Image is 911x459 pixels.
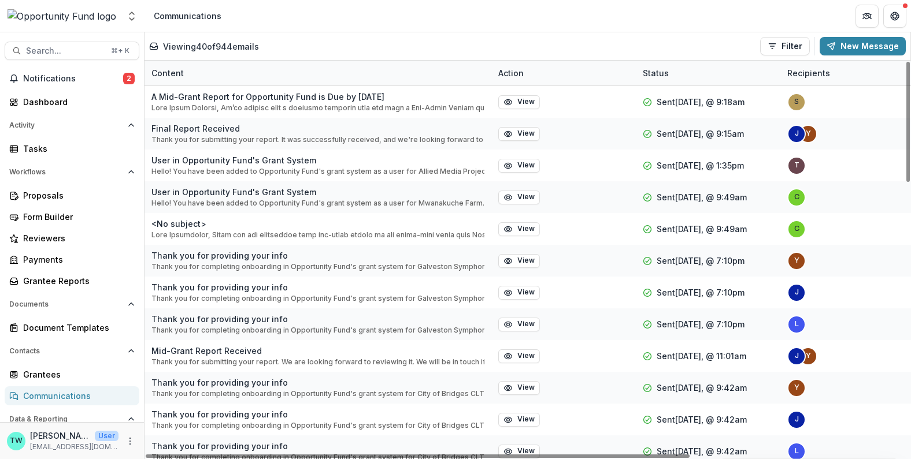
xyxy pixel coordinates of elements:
[498,222,540,236] button: View
[794,257,799,264] div: yshipman@theopportunityfund.org
[154,10,221,22] div: Communications
[151,249,484,262] p: Thank you for providing your info
[498,254,540,268] button: View
[5,116,139,135] button: Open Activity
[794,384,799,391] div: yshipman@theopportunityfund.org
[23,96,130,108] div: Dashboard
[657,191,747,203] p: Sent [DATE], @ 9:49am
[9,168,123,176] span: Workflows
[9,347,123,355] span: Contacts
[23,189,130,201] div: Proposals
[5,163,139,181] button: Open Workflows
[124,5,140,28] button: Open entity switcher
[657,223,747,235] p: Sent [DATE], @ 9:49am
[657,318,745,330] p: Sent [DATE], @ 7:10pm
[23,368,130,380] div: Grantees
[145,61,491,85] div: Content
[491,67,531,79] div: Action
[498,191,540,204] button: View
[151,166,484,177] p: Hello! You have been added to Opportunity Fund's grant system as a user for Allied Media Projects...
[657,350,746,362] p: Sent [DATE], @ 11:01am
[5,69,139,88] button: Notifications2
[5,250,139,269] a: Payments
[10,437,23,445] div: Ti Wilhelm
[657,128,744,140] p: Sent [DATE], @ 9:15am
[151,281,484,293] p: Thank you for providing your info
[795,416,799,423] div: jgoodman@theopportunityfund.org
[151,186,484,198] p: User in Opportunity Fund's Grant System
[856,5,879,28] button: Partners
[151,262,484,272] p: Thank you for completing onboarding in Opportunity Fund's grant system for Galveston Symphony Orc...
[498,318,540,331] button: View
[23,322,130,334] div: Document Templates
[795,447,799,455] div: lucy@trytemelio.com
[883,5,906,28] button: Get Help
[795,320,799,328] div: lucy@trytemelio.com
[26,46,104,56] span: Search...
[636,61,780,85] div: Status
[806,352,811,360] div: yshipman@theopportunityfund.org
[498,349,540,363] button: View
[5,207,139,226] a: Form Builder
[151,420,484,431] p: Thank you for completing onboarding in Opportunity Fund's grant system for City of Bridges CLT. I...
[794,98,799,106] div: slowdangerslowdanger@gmail.com
[498,381,540,395] button: View
[145,67,191,79] div: Content
[491,61,636,85] div: Action
[9,300,123,308] span: Documents
[23,211,130,223] div: Form Builder
[23,275,130,287] div: Grantee Reports
[151,103,484,113] p: Lore Ipsum Dolorsi, Am’co adipisc elit s doeiusmo temporin utla etd magn a Eni-Admin Veniam qui n...
[151,154,484,166] p: User in Opportunity Fund's Grant System
[23,390,130,402] div: Communications
[5,295,139,314] button: Open Documents
[30,430,90,442] p: [PERSON_NAME]
[151,345,484,357] p: Mid-Grant Report Received
[23,74,123,84] span: Notifications
[151,408,484,420] p: Thank you for providing your info
[498,445,540,458] button: View
[151,357,484,367] p: Thank you for submitting your report. We are looking forward to reviewing it. We will be in touch...
[109,44,132,57] div: ⌘ + K
[5,318,139,337] a: Document Templates
[151,135,484,145] p: Thank you for submitting your report. It was successfully received, and we're looking forward to ...
[760,37,810,55] button: Filter
[151,376,484,389] p: Thank you for providing your info
[151,440,484,452] p: Thank you for providing your info
[657,286,745,298] p: Sent [DATE], @ 7:10pm
[151,230,484,240] p: Lore Ipsumdolor, Sitam con adi elitseddoe temp inc-utlab etdolo ma ali enima-mini venia quis Nost...
[657,96,745,108] p: Sent [DATE], @ 9:18am
[8,9,116,23] img: Opportunity Fund logo
[498,286,540,300] button: View
[149,8,226,24] nav: breadcrumb
[657,382,747,394] p: Sent [DATE], @ 9:42am
[794,225,799,233] div: chiramboabdulkadir@gmail.com
[151,91,484,103] p: A Mid-Grant Report for Opportunity Fund is Due by [DATE]
[5,186,139,205] a: Proposals
[30,442,118,452] p: [EMAIL_ADDRESS][DOMAIN_NAME]
[795,289,799,296] div: jgoodman@theopportunityfund.org
[498,95,540,109] button: View
[820,37,906,55] button: New Message
[806,130,811,137] div: yshipman@theopportunityfund.org
[794,162,799,169] div: toni@alliedmedia.org
[657,159,744,171] p: Sent [DATE], @ 1:35pm
[636,67,676,79] div: Status
[151,313,484,325] p: Thank you for providing your info
[794,193,799,201] div: chiramboabdulkadir@gmail.com
[657,413,747,426] p: Sent [DATE], @ 9:42am
[163,40,259,53] p: Viewing 40 of 944 emails
[498,159,540,173] button: View
[5,386,139,405] a: Communications
[151,389,484,399] p: Thank you for completing onboarding in Opportunity Fund's grant system for City of Bridges CLT. I...
[5,365,139,384] a: Grantees
[5,271,139,290] a: Grantee Reports
[795,352,799,360] div: jgoodman@theopportunityfund.org
[5,139,139,158] a: Tasks
[795,130,799,137] div: jgoodman@theopportunityfund.org
[657,445,747,457] p: Sent [DATE], @ 9:42am
[151,218,484,230] p: <No subject>
[5,342,139,360] button: Open Contacts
